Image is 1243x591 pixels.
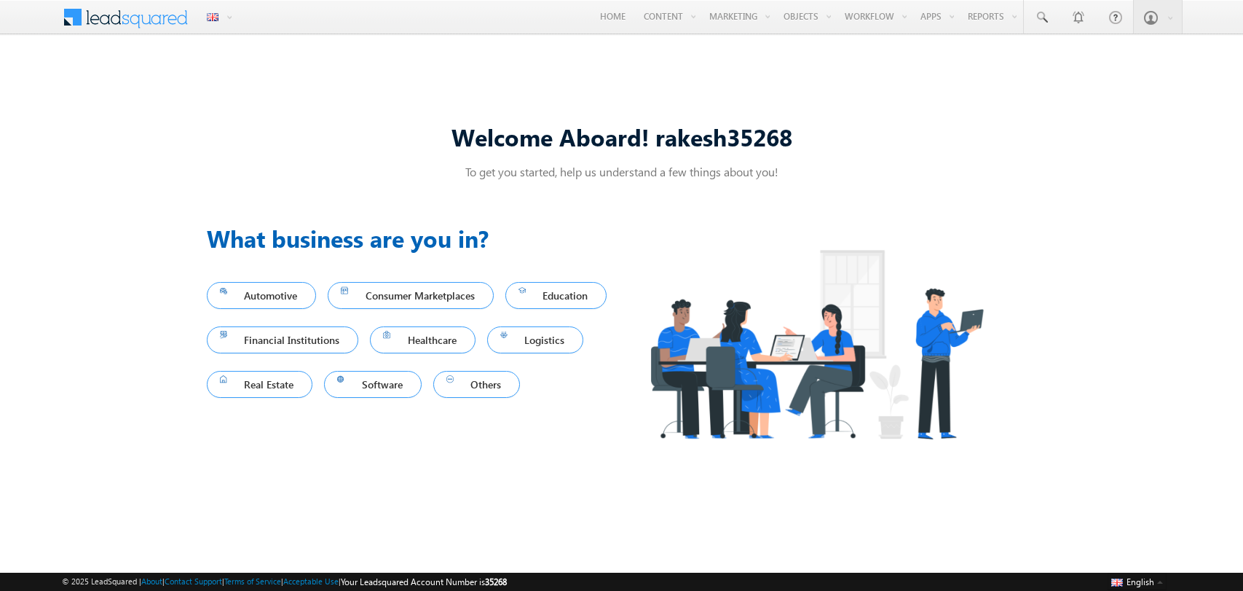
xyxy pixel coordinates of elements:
p: To get you started, help us understand a few things about you! [207,164,1037,179]
h3: What business are you in? [207,221,622,256]
a: Terms of Service [224,576,281,586]
span: Software [337,375,409,394]
span: 35268 [485,576,507,587]
span: Education [518,286,594,305]
button: English [1108,573,1166,590]
span: Consumer Marketplaces [341,286,481,305]
a: About [141,576,162,586]
span: English [1126,576,1154,587]
div: Welcome Aboard! rakesh35268 [207,121,1037,152]
span: Others [446,375,508,394]
a: Contact Support [165,576,222,586]
span: Financial Institutions [220,330,346,350]
span: Your Leadsquared Account Number is [341,576,507,587]
span: Logistics [500,330,571,350]
span: © 2025 LeadSquared | | | | | [62,575,507,589]
img: Industry.png [622,221,1011,468]
a: Acceptable Use [283,576,339,586]
span: Real Estate [220,375,300,394]
span: Automotive [220,286,304,305]
span: Healthcare [383,330,462,350]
